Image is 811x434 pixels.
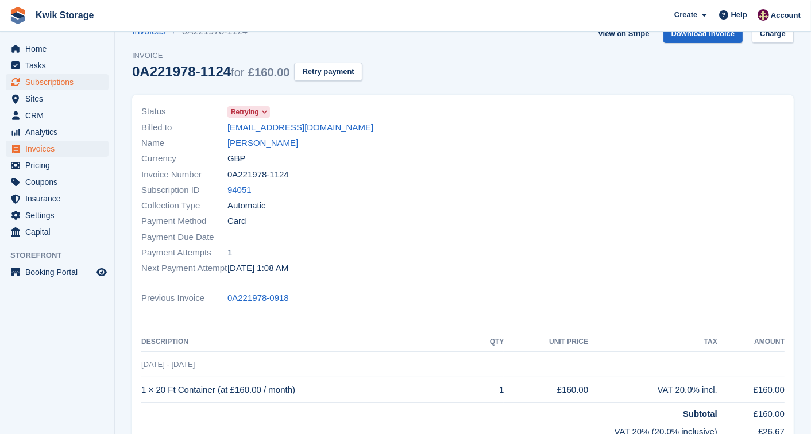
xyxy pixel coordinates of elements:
a: menu [6,74,109,90]
span: Subscriptions [25,74,94,90]
span: Status [141,105,227,118]
a: menu [6,224,109,240]
td: £160.00 [504,377,588,403]
img: ellie tragonette [758,9,769,21]
span: Help [731,9,747,21]
span: Billed to [141,121,227,134]
span: GBP [227,152,246,165]
td: 1 × 20 Ft Container (at £160.00 / month) [141,377,473,403]
td: £160.00 [717,377,785,403]
a: Download Invoice [663,25,743,44]
a: menu [6,264,109,280]
span: £160.00 [248,66,289,79]
span: Name [141,137,227,150]
span: Payment Attempts [141,246,227,259]
span: Storefront [10,250,114,261]
a: Kwik Storage [31,6,98,25]
span: Invoices [25,141,94,157]
span: Account [771,10,801,21]
th: QTY [473,333,504,351]
td: £160.00 [717,403,785,421]
span: Previous Invoice [141,292,227,305]
img: stora-icon-8386f47178a22dfd0bd8f6a31ec36ba5ce8667c1dd55bd0f319d3a0aa187defe.svg [9,7,26,24]
span: Home [25,41,94,57]
button: Retry payment [294,63,362,82]
span: Collection Type [141,199,227,212]
span: [DATE] - [DATE] [141,360,195,369]
a: menu [6,174,109,190]
div: VAT 20.0% incl. [588,383,717,397]
span: Analytics [25,124,94,140]
span: Currency [141,152,227,165]
a: Retrying [227,105,270,118]
a: menu [6,191,109,207]
span: Sites [25,91,94,107]
a: [PERSON_NAME] [227,137,298,150]
a: menu [6,157,109,173]
nav: breadcrumbs [132,25,362,38]
a: 0A221978-0918 [227,292,289,305]
span: for [231,66,244,79]
a: Preview store [95,265,109,279]
span: Pricing [25,157,94,173]
a: menu [6,57,109,73]
a: menu [6,91,109,107]
a: menu [6,141,109,157]
div: 0A221978-1124 [132,64,289,79]
span: Card [227,215,246,228]
a: View on Stripe [593,25,654,44]
span: Payment Due Date [141,231,227,244]
a: menu [6,207,109,223]
th: Tax [588,333,717,351]
a: Invoices [132,25,173,38]
span: 0A221978-1124 [227,168,289,181]
span: 1 [227,246,232,259]
time: 2025-09-07 00:08:51 UTC [227,262,288,275]
a: menu [6,41,109,57]
th: Amount [717,333,785,351]
span: Coupons [25,174,94,190]
span: Capital [25,224,94,240]
span: Next Payment Attempt [141,262,227,275]
span: Tasks [25,57,94,73]
a: 94051 [227,184,252,197]
a: menu [6,124,109,140]
td: 1 [473,377,504,403]
th: Description [141,333,473,351]
a: menu [6,107,109,123]
th: Unit Price [504,333,588,351]
span: Invoice [132,50,362,61]
span: CRM [25,107,94,123]
span: Invoice Number [141,168,227,181]
span: Payment Method [141,215,227,228]
span: Insurance [25,191,94,207]
span: Subscription ID [141,184,227,197]
a: Charge [752,25,794,44]
a: [EMAIL_ADDRESS][DOMAIN_NAME] [227,121,373,134]
span: Booking Portal [25,264,94,280]
strong: Subtotal [683,409,717,418]
span: Settings [25,207,94,223]
span: Automatic [227,199,266,212]
span: Retrying [231,107,259,117]
span: Create [674,9,697,21]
